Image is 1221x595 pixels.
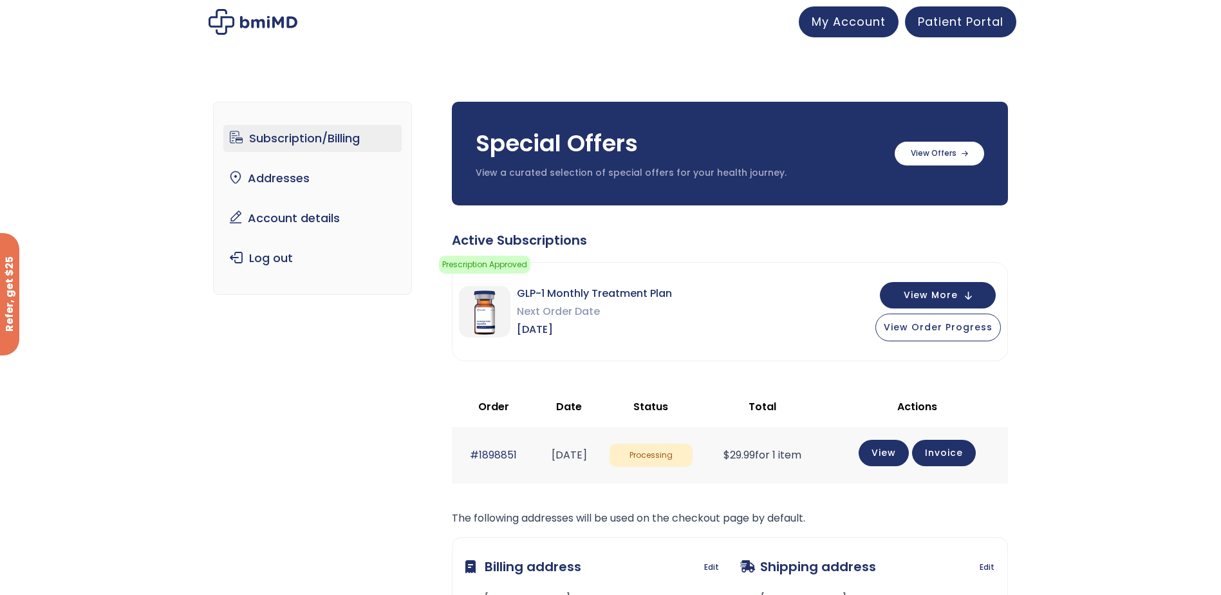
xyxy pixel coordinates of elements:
h3: Special Offers [476,127,882,160]
p: View a curated selection of special offers for your health journey. [476,167,882,180]
span: Date [556,399,582,414]
a: Edit [704,558,719,576]
a: Account details [223,205,402,232]
span: GLP-1 Monthly Treatment Plan [517,285,672,303]
time: [DATE] [552,448,587,462]
span: My Account [812,14,886,30]
span: 29.99 [723,448,755,462]
a: Patient Portal [905,6,1016,37]
span: Order [478,399,509,414]
td: for 1 item [699,427,826,483]
span: Actions [897,399,937,414]
span: Total [749,399,776,414]
a: Log out [223,245,402,272]
h3: Shipping address [740,551,876,583]
span: Processing [610,444,693,467]
span: View More [904,291,958,299]
p: The following addresses will be used on the checkout page by default. [452,509,1008,527]
img: My account [209,9,297,35]
span: [DATE] [517,321,672,339]
span: Next Order Date [517,303,672,321]
span: $ [723,448,730,462]
nav: Account pages [213,102,412,295]
button: View Order Progress [875,314,1001,341]
a: View [859,440,909,466]
a: Addresses [223,165,402,192]
h3: Billing address [465,551,581,583]
span: View Order Progress [884,321,993,334]
span: Status [633,399,668,414]
span: Prescription Approved [439,256,530,274]
a: #1898851 [470,448,517,462]
span: Patient Portal [918,14,1003,30]
a: Invoice [912,440,976,466]
a: Subscription/Billing [223,125,402,152]
div: Active Subscriptions [452,231,1008,249]
button: View More [880,282,996,308]
a: My Account [799,6,899,37]
a: Edit [980,558,994,576]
